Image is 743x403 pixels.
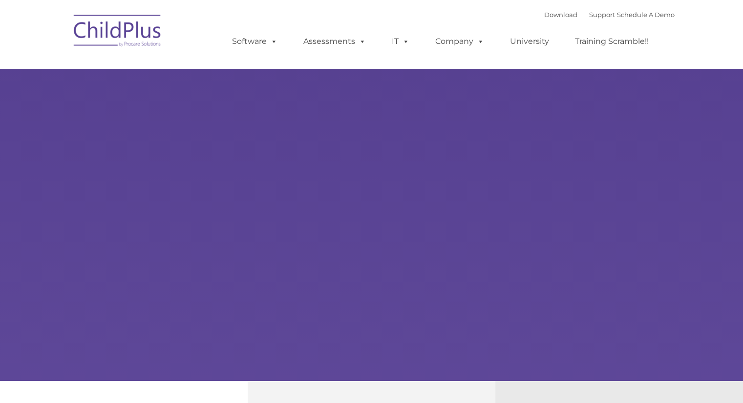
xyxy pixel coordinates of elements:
a: Schedule A Demo [617,11,675,19]
a: Assessments [294,32,376,51]
a: University [500,32,559,51]
a: Training Scramble!! [565,32,658,51]
font: | [544,11,675,19]
a: Download [544,11,577,19]
a: IT [382,32,419,51]
a: Company [425,32,494,51]
a: Software [222,32,287,51]
a: Support [589,11,615,19]
img: ChildPlus by Procare Solutions [69,8,167,57]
